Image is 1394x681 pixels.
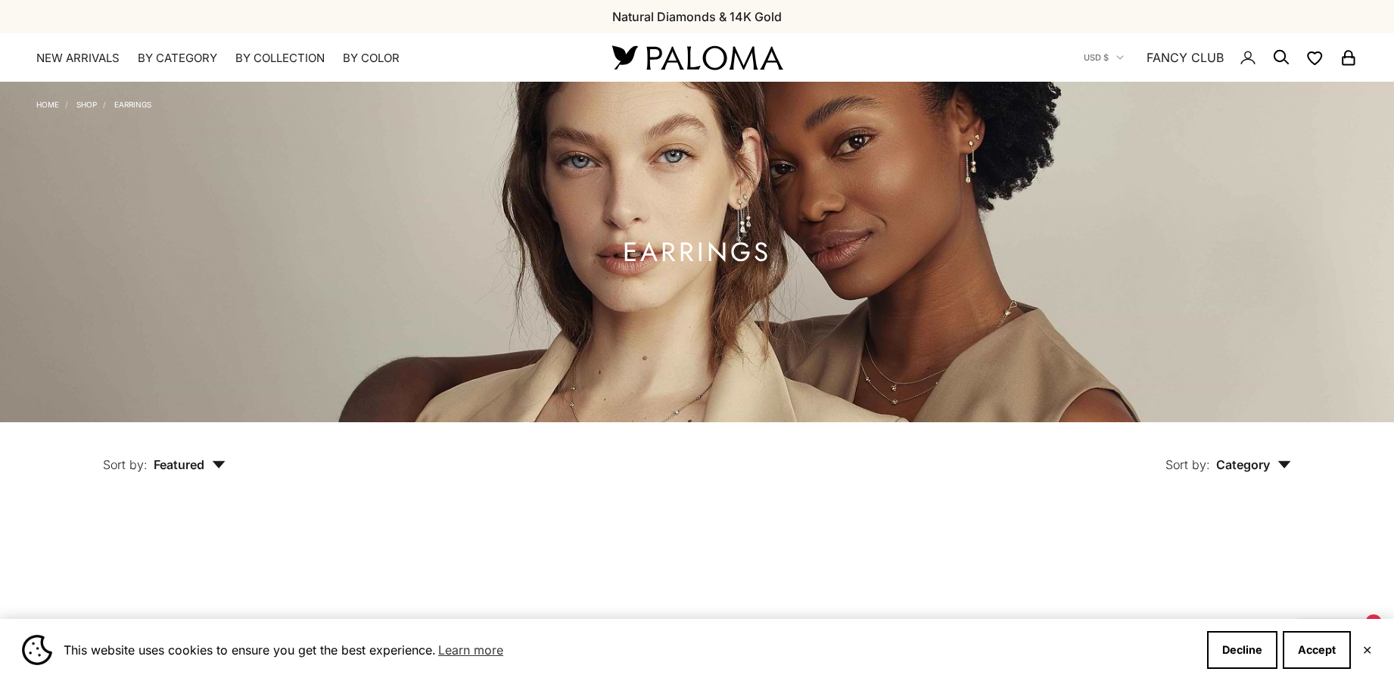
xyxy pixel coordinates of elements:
[68,422,260,486] button: Sort by: Featured
[235,51,325,66] summary: By Collection
[36,100,59,109] a: Home
[623,243,771,262] h1: Earrings
[36,97,151,109] nav: Breadcrumb
[1084,33,1358,82] nav: Secondary navigation
[436,639,506,661] a: Learn more
[103,457,148,472] span: Sort by:
[64,639,1195,661] span: This website uses cookies to ensure you get the best experience.
[1165,457,1210,472] span: Sort by:
[343,51,400,66] summary: By Color
[22,635,52,665] img: Cookie banner
[154,457,226,472] span: Featured
[138,51,217,66] summary: By Category
[114,100,151,109] a: Earrings
[1207,631,1277,669] button: Decline
[1362,645,1372,655] button: Close
[1216,457,1291,472] span: Category
[1084,51,1109,64] span: USD $
[36,51,576,66] nav: Primary navigation
[1084,51,1124,64] button: USD $
[76,100,97,109] a: Shop
[36,51,120,66] a: NEW ARRIVALS
[1283,631,1351,669] button: Accept
[1131,422,1326,486] button: Sort by: Category
[612,7,782,26] p: Natural Diamonds & 14K Gold
[1147,48,1224,67] a: FANCY CLUB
